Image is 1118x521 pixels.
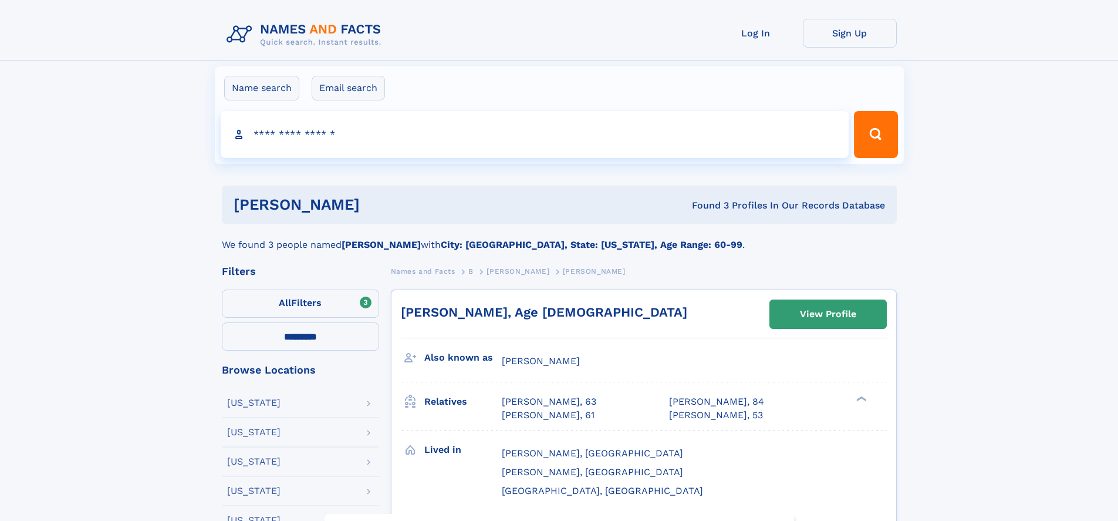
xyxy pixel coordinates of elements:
[227,457,281,466] div: [US_STATE]
[401,305,687,320] a: [PERSON_NAME], Age [DEMOGRAPHIC_DATA]
[342,239,421,250] b: [PERSON_NAME]
[227,398,281,408] div: [US_STATE]
[221,111,849,158] input: search input
[526,199,885,212] div: Found 3 Profiles In Our Records Database
[424,348,502,368] h3: Also known as
[312,76,385,100] label: Email search
[502,409,595,422] a: [PERSON_NAME], 61
[224,76,299,100] label: Name search
[234,197,526,212] h1: [PERSON_NAME]
[854,111,897,158] button: Search Button
[222,19,391,51] img: Logo Names and Facts
[669,409,763,422] a: [PERSON_NAME], 53
[853,395,867,403] div: ❯
[391,264,455,278] a: Names and Facts
[709,19,803,48] a: Log In
[502,466,683,478] span: [PERSON_NAME], [GEOGRAPHIC_DATA]
[803,19,897,48] a: Sign Up
[487,264,549,278] a: [PERSON_NAME]
[468,264,474,278] a: B
[222,224,897,252] div: We found 3 people named with .
[502,355,580,367] span: [PERSON_NAME]
[502,485,703,496] span: [GEOGRAPHIC_DATA], [GEOGRAPHIC_DATA]
[222,290,379,318] label: Filters
[222,266,379,277] div: Filters
[227,428,281,437] div: [US_STATE]
[563,267,626,275] span: [PERSON_NAME]
[502,448,683,459] span: [PERSON_NAME], [GEOGRAPHIC_DATA]
[222,365,379,375] div: Browse Locations
[468,267,474,275] span: B
[424,440,502,460] h3: Lived in
[502,395,596,408] a: [PERSON_NAME], 63
[227,486,281,496] div: [US_STATE]
[487,267,549,275] span: [PERSON_NAME]
[770,300,886,328] a: View Profile
[279,297,291,308] span: All
[424,392,502,412] h3: Relatives
[669,395,764,408] a: [PERSON_NAME], 84
[800,301,856,328] div: View Profile
[441,239,742,250] b: City: [GEOGRAPHIC_DATA], State: [US_STATE], Age Range: 60-99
